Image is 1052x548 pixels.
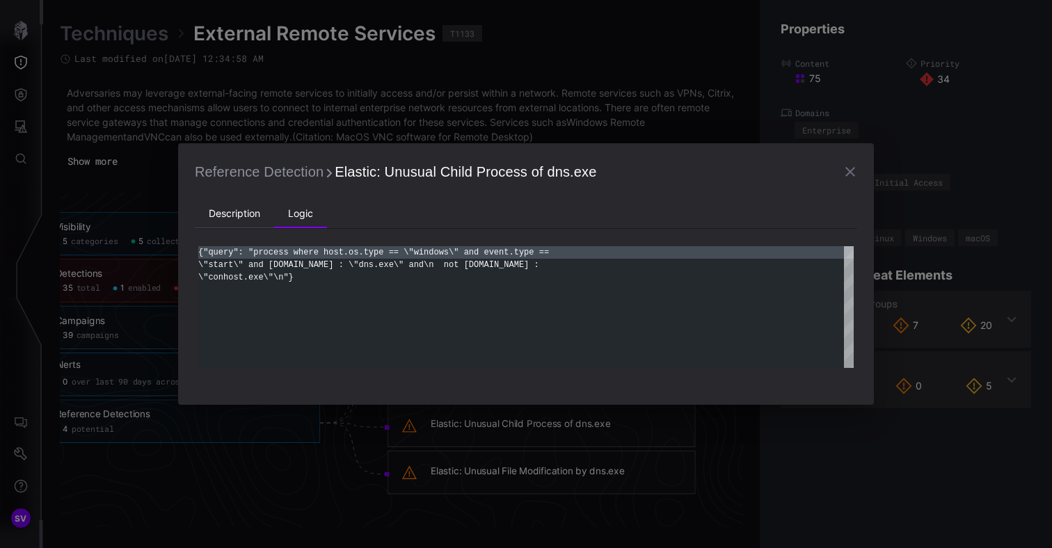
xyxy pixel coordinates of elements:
[195,164,324,179] span: Reference Detection
[198,273,294,282] span: \"conhost.exe\"\n"}
[335,164,596,179] span: Elastic: Unusual Child Process of dns.exe
[195,200,274,228] li: Description
[198,260,419,270] span: \"start\" and [DOMAIN_NAME] : \"dns.exe\" an
[449,248,549,257] span: \" and event.type ==
[274,200,327,228] li: Logic
[419,260,539,270] span: d\n not [DOMAIN_NAME] :
[198,248,449,257] span: {"query": "process where host.os.type == \"windows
